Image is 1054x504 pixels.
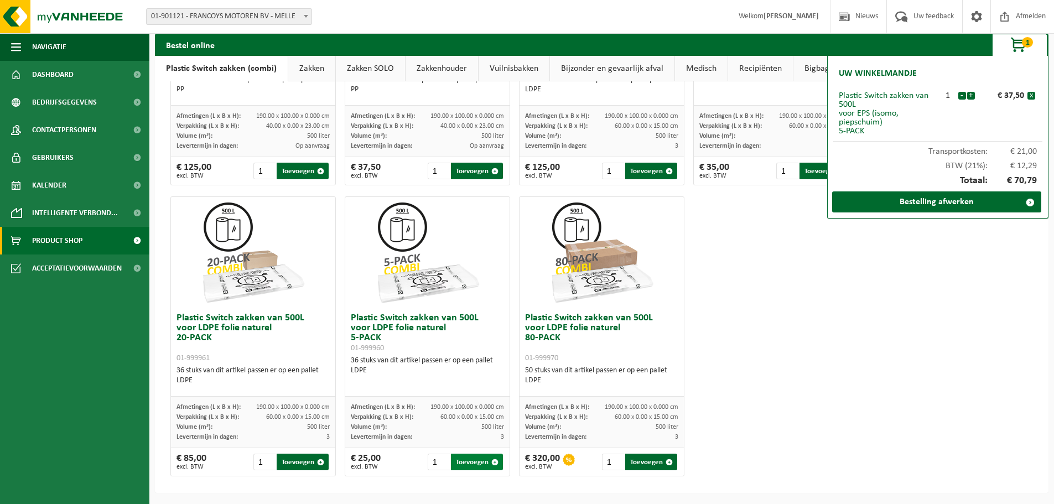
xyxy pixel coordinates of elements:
span: Kalender [32,172,66,199]
span: Verpakking (L x B x H): [525,123,588,129]
span: 190.00 x 100.00 x 0.000 cm [779,113,853,119]
span: Product Shop [32,227,82,254]
span: excl. BTW [699,173,729,179]
div: LDPE [525,376,678,386]
span: Volume (m³): [699,133,735,139]
span: Bedrijfsgegevens [32,89,97,116]
span: 190.00 x 100.00 x 0.000 cm [605,404,678,411]
span: Intelligente verbond... [32,199,118,227]
a: Zakken SOLO [336,56,405,81]
button: Toevoegen [451,454,503,470]
a: Medisch [675,56,728,81]
button: Toevoegen [799,163,851,179]
span: 3 [326,434,330,440]
span: Verpakking (L x B x H): [176,123,239,129]
span: Levertermijn in dagen: [176,143,238,149]
h3: Plastic Switch zakken van 500L voor LDPE folie naturel 20-PACK [176,313,330,363]
span: 60.00 x 0.00 x 15.00 cm [615,414,678,420]
button: - [958,92,966,100]
span: 40.00 x 0.00 x 23.00 cm [440,123,504,129]
span: Levertermijn in dagen: [525,143,586,149]
a: Bijzonder en gevaarlijk afval [550,56,674,81]
span: 190.00 x 100.00 x 0.000 cm [256,113,330,119]
span: 500 liter [481,424,504,430]
span: Volume (m³): [176,133,212,139]
span: Op aanvraag [295,143,330,149]
span: 3 [675,143,678,149]
span: Afmetingen (L x B x H): [525,404,589,411]
span: 500 liter [656,133,678,139]
div: Transportkosten: [833,142,1042,156]
button: 1 [992,34,1047,56]
span: Op aanvraag [470,143,504,149]
span: Afmetingen (L x B x H): [176,404,241,411]
div: PP [351,85,504,95]
a: Vuilnisbakken [479,56,549,81]
span: 500 liter [656,424,678,430]
span: 01-901121 - FRANCOYS MOTOREN BV - MELLE [146,8,312,25]
span: 01-999961 [176,354,210,362]
span: 500 liter [481,133,504,139]
button: x [1027,92,1035,100]
span: Afmetingen (L x B x H): [699,113,764,119]
span: Levertermijn in dagen: [351,143,412,149]
span: 60.00 x 0.00 x 15.00 cm [266,414,330,420]
span: Levertermijn in dagen: [351,434,412,440]
span: Verpakking (L x B x H): [176,414,239,420]
span: 3 [501,434,504,440]
h3: Plastic Switch zakken van 500L voor LDPE folie naturel 5-PACK [351,313,504,353]
span: Afmetingen (L x B x H): [351,404,415,411]
span: Verpakking (L x B x H): [351,414,413,420]
span: Acceptatievoorwaarden [32,254,122,282]
a: Bestelling afwerken [832,191,1041,212]
div: 50 stuks van dit artikel passen er op een pallet [525,366,678,386]
span: Verpakking (L x B x H): [699,123,762,129]
img: 01-999961 [198,197,309,308]
div: LDPE [176,376,330,386]
span: 190.00 x 100.00 x 0.000 cm [430,404,504,411]
span: 40.00 x 0.00 x 23.00 cm [266,123,330,129]
div: 36 stuks van dit artikel passen er op een pallet [176,366,330,386]
span: Afmetingen (L x B x H): [176,113,241,119]
h3: Plastic Switch zakken van 500L voor LDPE folie naturel 80-PACK [525,313,678,363]
div: Totaal: [833,170,1042,191]
span: 500 liter [307,424,330,430]
span: 190.00 x 100.00 x 0.000 cm [256,404,330,411]
span: excl. BTW [525,464,560,470]
div: 1 [938,91,958,100]
div: € 25,00 [351,454,381,470]
input: 1 [776,163,799,179]
div: € 320,00 [525,454,560,470]
button: Toevoegen [277,454,329,470]
div: € 37,50 [351,163,381,179]
div: € 35,00 [699,163,729,179]
div: 60 stuks van dit artikel passen er op een pallet [351,75,504,95]
span: Afmetingen (L x B x H): [525,113,589,119]
span: 01-901121 - FRANCOYS MOTOREN BV - MELLE [147,9,311,24]
span: Volume (m³): [351,133,387,139]
a: Zakkenhouder [406,56,478,81]
div: Plastic Switch zakken van 500L voor EPS (isomo, piepschuim) 5-PACK [839,91,938,136]
span: Verpakking (L x B x H): [351,123,413,129]
span: 01-999960 [351,344,384,352]
span: 60.00 x 0.00 x 15.00 cm [440,414,504,420]
input: 1 [602,454,625,470]
span: € 21,00 [988,147,1037,156]
a: Recipiënten [728,56,793,81]
span: excl. BTW [525,173,560,179]
div: € 125,00 [525,163,560,179]
input: 1 [428,163,450,179]
div: 60 stuks van dit artikel passen er op een pallet [176,75,330,95]
div: LDPE [351,366,504,376]
span: 01-999970 [525,354,558,362]
span: Levertermijn in dagen: [176,434,238,440]
input: 1 [253,454,276,470]
span: Dashboard [32,61,74,89]
h2: Bestel online [155,34,226,55]
span: excl. BTW [176,173,211,179]
div: LDPE [525,85,678,95]
span: Volume (m³): [176,424,212,430]
button: Toevoegen [625,163,677,179]
span: 3 [675,434,678,440]
button: Toevoegen [277,163,329,179]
